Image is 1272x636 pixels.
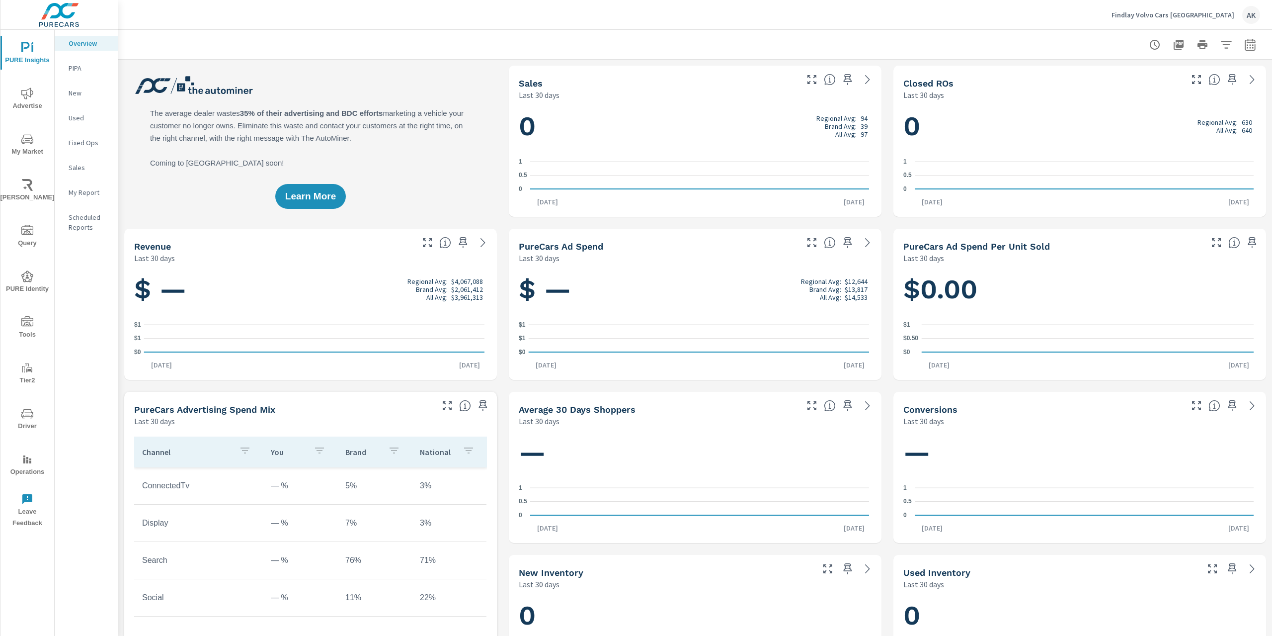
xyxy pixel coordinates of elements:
button: Make Fullscreen [1189,72,1204,88]
span: Save this to your personalized report [475,398,491,414]
p: [DATE] [1221,197,1256,207]
button: Make Fullscreen [820,561,836,577]
span: Total cost of media for all PureCars channels for the selected dealership group over the selected... [824,237,836,249]
p: [DATE] [1221,523,1256,533]
span: My Market [3,133,51,158]
p: [DATE] [837,197,872,207]
text: 1 [903,484,907,491]
p: [DATE] [529,360,563,370]
div: nav menu [0,30,54,533]
h1: 0 [903,599,1256,633]
span: PURE Insights [3,42,51,66]
p: [DATE] [530,197,565,207]
span: Number of vehicles sold by the dealership over the selected date range. [Source: This data is sou... [824,74,836,86]
span: Average cost of advertising per each vehicle sold at the dealer over the selected date range. The... [1228,237,1240,249]
p: Last 30 days [134,415,175,427]
p: 640 [1242,126,1252,134]
span: Save this to your personalized report [1244,235,1260,251]
h1: — [903,436,1256,469]
span: A rolling 30 day total of daily Shoppers on the dealership website, averaged over the selected da... [824,400,836,412]
h1: 0 [903,109,1256,143]
p: Last 30 days [519,252,559,264]
p: Last 30 days [903,252,944,264]
button: Make Fullscreen [1189,398,1204,414]
td: 76% [337,548,412,573]
p: Last 30 days [134,252,175,264]
td: 71% [412,548,486,573]
p: All Avg: [426,293,448,301]
text: 0 [519,512,522,519]
text: 0.5 [519,172,527,179]
p: $14,533 [845,293,868,301]
text: 1 [519,158,522,165]
p: Brand Avg: [809,285,841,293]
span: Driver [3,408,51,432]
p: Findlay Volvo Cars [GEOGRAPHIC_DATA] [1112,10,1234,19]
a: See more details in report [860,398,875,414]
span: Query [3,225,51,249]
p: Overview [69,38,110,48]
span: Total sales revenue over the selected date range. [Source: This data is sourced from the dealer’s... [439,237,451,249]
h1: 0 [519,599,872,633]
a: See more details in report [1244,72,1260,88]
td: Display [134,511,263,536]
a: See more details in report [860,561,875,577]
span: Operations [3,454,51,478]
span: Tier2 [3,362,51,386]
h1: — [519,436,872,469]
td: — % [263,473,337,498]
h5: Closed ROs [903,78,954,89]
p: Channel [142,447,231,457]
p: You [271,447,306,457]
text: 0.5 [903,498,912,505]
p: 39 [861,122,868,130]
text: 0 [519,185,522,192]
p: $12,644 [845,277,868,285]
td: 22% [412,585,486,610]
p: All Avg: [820,293,841,301]
span: Save this to your personalized report [455,235,471,251]
p: National [420,447,455,457]
p: Regional Avg: [816,114,857,122]
p: My Report [69,187,110,197]
text: 1 [903,158,907,165]
td: Social [134,585,263,610]
div: Sales [55,160,118,175]
h5: PureCars Advertising Spend Mix [134,404,275,415]
text: 0 [903,185,907,192]
p: Last 30 days [519,89,559,101]
td: 5% [337,473,412,498]
h5: Revenue [134,241,171,252]
p: [DATE] [837,523,872,533]
p: $4,067,088 [451,277,483,285]
p: Regional Avg: [407,277,448,285]
td: ConnectedTv [134,473,263,498]
button: Make Fullscreen [804,398,820,414]
p: All Avg: [835,130,857,138]
p: All Avg: [1216,126,1238,134]
h5: Used Inventory [903,567,970,578]
span: The number of dealer-specified goals completed by a visitor. [Source: This data is provided by th... [1208,400,1220,412]
text: $1 [519,321,526,328]
button: Make Fullscreen [419,235,435,251]
button: Apply Filters [1216,35,1236,55]
div: PIPA [55,61,118,76]
button: Make Fullscreen [804,72,820,88]
div: Fixed Ops [55,135,118,150]
p: $13,817 [845,285,868,293]
button: Make Fullscreen [804,235,820,251]
text: $0 [134,349,141,356]
p: [DATE] [452,360,487,370]
div: New [55,86,118,100]
a: See more details in report [1244,561,1260,577]
p: [DATE] [915,197,950,207]
td: 3% [412,511,486,536]
p: 97 [861,130,868,138]
p: [DATE] [922,360,956,370]
span: Save this to your personalized report [840,235,856,251]
a: See more details in report [475,235,491,251]
text: $1 [134,335,141,342]
span: Learn More [285,192,336,201]
p: Last 30 days [903,89,944,101]
p: Brand Avg: [825,122,857,130]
